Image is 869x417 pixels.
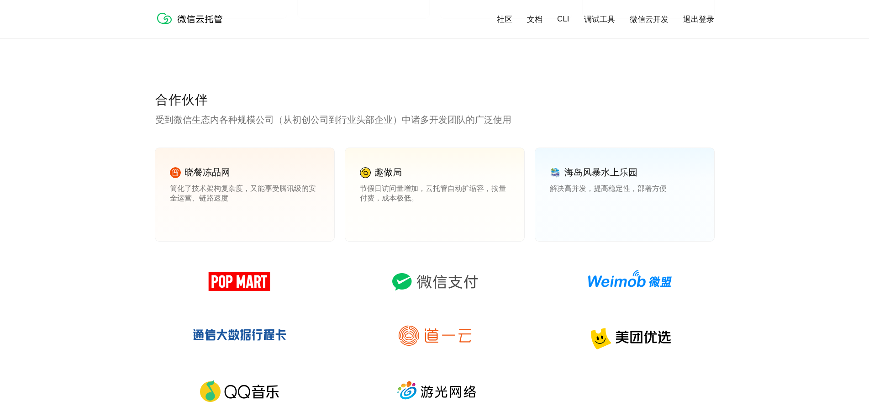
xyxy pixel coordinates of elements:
[630,14,669,25] a: 微信云开发
[557,15,569,24] a: CLI
[155,21,228,29] a: 微信云托管
[564,166,637,179] p: 海岛风暴水上乐园
[584,14,615,25] a: 调试工具
[360,184,510,202] p: 节假日访问量增加，云托管自动扩缩容，按量付费，成本极低。
[155,9,228,27] img: 微信云托管
[155,113,714,126] p: 受到微信生态内各种规模公司（从初创公司到行业头部企业）中诸多开发团队的广泛使用
[374,166,402,179] p: 趣做局
[497,14,512,25] a: 社区
[155,91,714,110] p: 合作伙伴
[550,184,700,202] p: 解决高并发，提高稳定性，部署方便
[527,14,542,25] a: 文档
[170,184,320,202] p: 简化了技术架构复杂度，又能享受腾讯级的安全运营、链路速度
[683,14,714,25] a: 退出登录
[184,166,230,179] p: 晓餐冻品网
